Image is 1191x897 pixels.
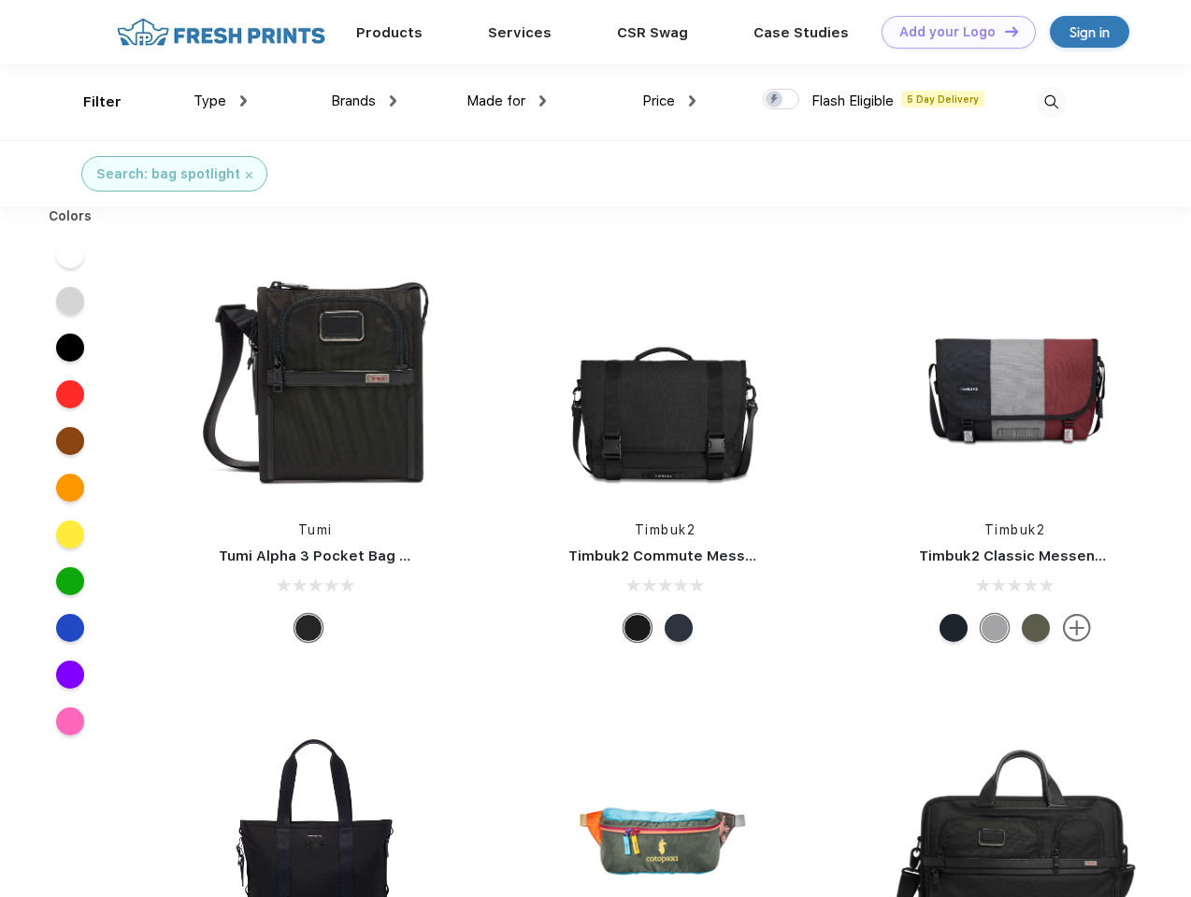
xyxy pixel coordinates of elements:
[390,95,396,107] img: dropdown.png
[246,172,252,178] img: filter_cancel.svg
[624,614,652,642] div: Eco Black
[194,93,226,109] span: Type
[811,93,894,109] span: Flash Eligible
[635,522,696,537] a: Timbuk2
[891,253,1140,502] img: func=resize&h=266
[191,253,439,502] img: func=resize&h=266
[298,522,333,537] a: Tumi
[642,93,675,109] span: Price
[1050,16,1129,48] a: Sign in
[568,548,819,564] a: Timbuk2 Commute Messenger Bag
[356,24,423,41] a: Products
[665,614,693,642] div: Eco Nautical
[331,93,376,109] span: Brands
[96,164,240,184] div: Search: bag spotlight
[111,16,331,49] img: fo%20logo%202.webp
[984,522,1046,537] a: Timbuk2
[981,614,1009,642] div: Eco Rind Pop
[1036,87,1067,118] img: desktop_search.svg
[1063,614,1091,642] img: more.svg
[83,92,122,113] div: Filter
[219,548,438,564] a: Tumi Alpha 3 Pocket Bag Small
[901,91,984,107] span: 5 Day Delivery
[919,548,1151,564] a: Timbuk2 Classic Messenger Bag
[35,206,107,226] div: Colors
[540,253,789,502] img: func=resize&h=266
[689,95,696,107] img: dropdown.png
[899,24,996,40] div: Add your Logo
[1022,614,1050,642] div: Eco Army
[466,93,525,109] span: Made for
[539,95,546,107] img: dropdown.png
[1069,21,1110,43] div: Sign in
[240,95,247,107] img: dropdown.png
[940,614,968,642] div: Eco Monsoon
[1005,26,1018,36] img: DT
[294,614,323,642] div: Black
